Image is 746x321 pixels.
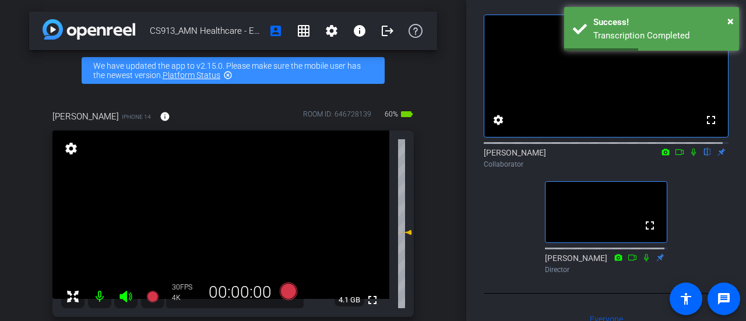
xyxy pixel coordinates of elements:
mat-icon: logout [381,24,395,38]
div: 4K [172,293,201,302]
span: 60% [383,105,400,124]
span: [PERSON_NAME] [52,110,119,123]
mat-icon: info [353,24,367,38]
mat-icon: settings [63,142,79,156]
mat-icon: settings [325,24,339,38]
mat-icon: account_box [269,24,283,38]
img: app-logo [43,19,135,40]
mat-icon: message [717,292,731,306]
mat-icon: fullscreen [643,218,657,232]
div: ROOM ID: 646728139 [303,109,371,126]
div: We have updated the app to v2.15.0. Please make sure the mobile user has the newest version. [82,57,385,84]
button: Close [727,12,734,30]
div: [PERSON_NAME] [545,252,667,275]
a: Platform Status [163,70,220,80]
span: FPS [180,283,192,291]
mat-icon: highlight_off [223,70,233,80]
mat-icon: flip [701,146,715,157]
div: Director [545,264,667,275]
div: 00:00:00 [201,283,279,302]
mat-icon: info [160,111,170,122]
mat-icon: accessibility [679,292,693,306]
mat-icon: -2 dB [398,225,412,239]
div: Success! [593,16,730,29]
div: [PERSON_NAME] [484,147,729,170]
div: Collaborator [484,159,729,170]
mat-icon: settings [491,113,505,127]
mat-icon: fullscreen [365,293,379,307]
mat-icon: fullscreen [704,113,718,127]
span: CS913_AMN Healthcare - Executive Search_Elizabeth Petro [150,19,262,43]
span: 4.1 GB [335,293,364,307]
mat-icon: battery_std [400,107,414,121]
mat-icon: grid_on [297,24,311,38]
span: iPhone 14 [122,112,151,121]
span: × [727,14,734,28]
div: 30 [172,283,201,292]
div: Transcription Completed [593,29,730,43]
